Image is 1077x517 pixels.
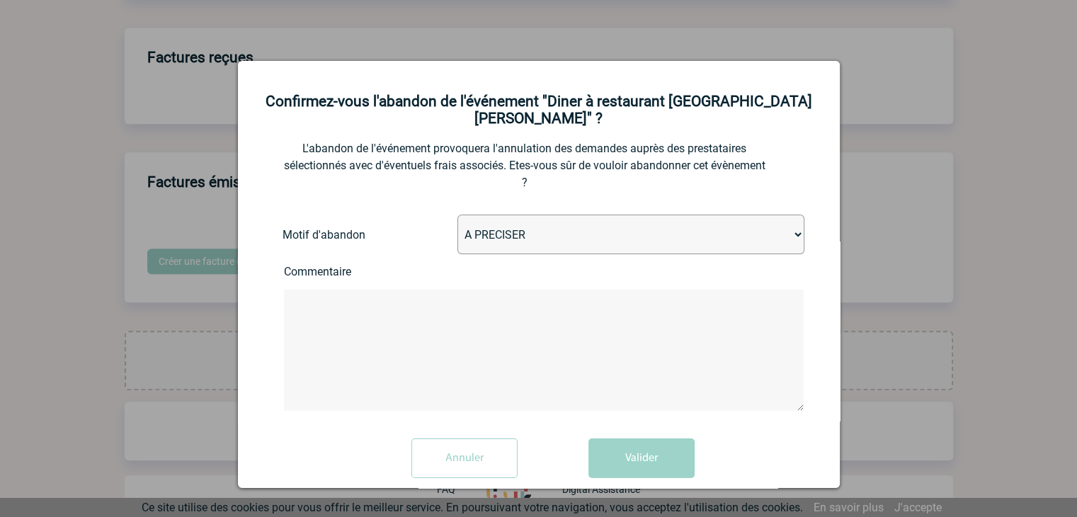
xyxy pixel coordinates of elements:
[283,228,392,242] label: Motif d'abandon
[588,438,695,478] button: Valider
[284,140,765,191] p: L'abandon de l'événement provoquera l'annulation des demandes auprès des prestataires sélectionné...
[411,438,518,478] input: Annuler
[256,93,822,127] h2: Confirmez-vous l'abandon de l'événement "Diner à restaurant [GEOGRAPHIC_DATA][PERSON_NAME]" ?
[284,265,397,278] label: Commentaire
